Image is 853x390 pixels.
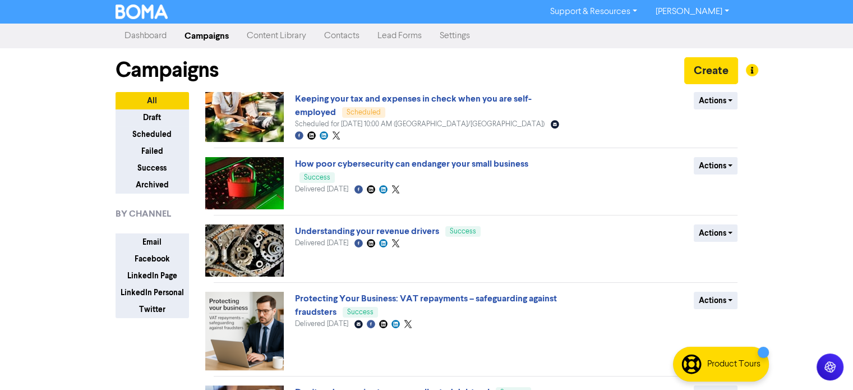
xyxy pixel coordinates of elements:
[304,174,330,181] span: Success
[205,157,284,209] img: image_1755059057036.jpg
[541,3,646,21] a: Support & Resources
[116,233,189,251] button: Email
[116,159,189,177] button: Success
[116,301,189,318] button: Twitter
[116,250,189,268] button: Facebook
[368,25,431,47] a: Lead Forms
[116,267,189,285] button: LinkedIn Page
[295,93,532,118] a: Keeping your tax and expenses in check when you are self-employed
[295,320,348,328] span: Delivered [DATE]
[295,121,545,128] span: Scheduled for [DATE] 10:00 AM ([GEOGRAPHIC_DATA]/[GEOGRAPHIC_DATA])
[205,92,284,142] img: image_1755223339178.jpg
[205,292,284,370] img: image_1754625092695.png
[116,126,189,143] button: Scheduled
[694,224,738,242] button: Actions
[116,109,189,126] button: Draft
[116,207,171,221] span: BY CHANNEL
[694,157,738,175] button: Actions
[295,158,528,169] a: How poor cybersecurity can endanger your small business
[431,25,479,47] a: Settings
[176,25,238,47] a: Campaigns
[295,226,439,237] a: Understanding your revenue drivers
[694,292,738,309] button: Actions
[116,284,189,301] button: LinkedIn Personal
[347,309,374,316] span: Success
[713,269,853,390] iframe: Chat Widget
[694,92,738,109] button: Actions
[205,224,284,277] img: image_1754888228715.jpg
[116,4,168,19] img: BOMA Logo
[116,176,189,194] button: Archived
[295,186,348,193] span: Delivered [DATE]
[295,293,557,318] a: Protecting Your Business: VAT repayments – safeguarding against fraudsters
[116,143,189,160] button: Failed
[295,240,348,247] span: Delivered [DATE]
[684,57,738,84] button: Create
[450,228,476,235] span: Success
[315,25,368,47] a: Contacts
[116,25,176,47] a: Dashboard
[238,25,315,47] a: Content Library
[116,57,219,83] h1: Campaigns
[116,92,189,109] button: All
[347,109,381,116] span: Scheduled
[646,3,737,21] a: [PERSON_NAME]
